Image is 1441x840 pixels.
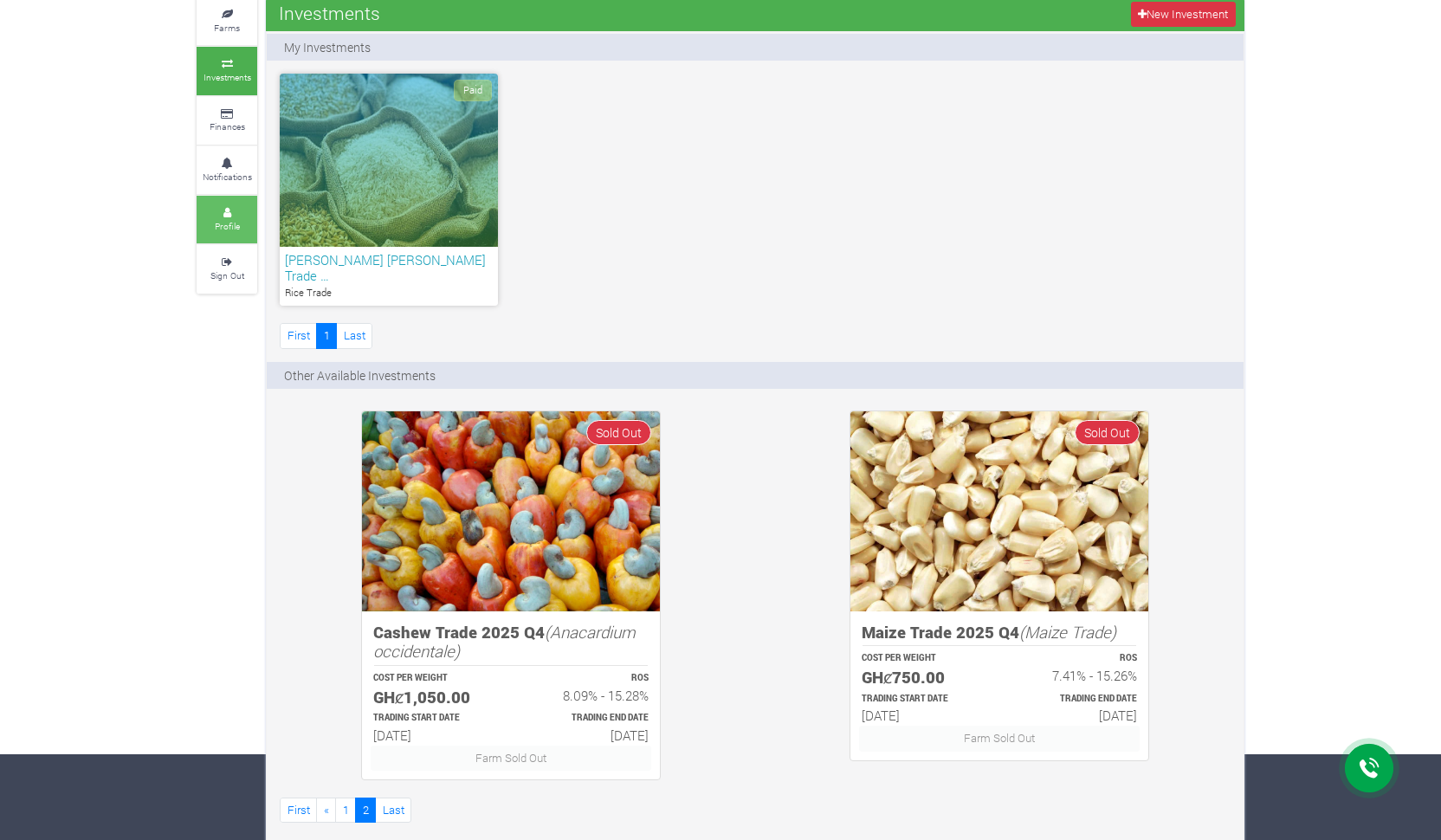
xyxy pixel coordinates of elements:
[1019,621,1116,643] i: (Maize Trade)
[1075,420,1140,445] span: Sold Out
[204,71,251,83] small: Investments
[1131,2,1236,27] a: New Investment
[197,47,257,94] a: Investments
[197,245,257,293] a: Sign Out
[284,38,371,56] p: My Investments
[280,798,1231,823] nav: Page Navigation
[862,693,984,706] p: Estimated Trading Start Date
[862,668,984,688] h5: GHȼ750.00
[527,727,649,743] h6: [DATE]
[214,22,240,34] small: Farms
[375,798,411,823] a: Last
[316,323,337,348] a: 1
[280,798,317,823] a: First
[373,688,495,708] h5: GHȼ1,050.00
[210,120,245,132] small: Finances
[197,146,257,194] a: Notifications
[203,171,252,183] small: Notifications
[355,798,376,823] a: 2
[454,80,492,101] span: Paid
[280,323,317,348] a: First
[850,411,1148,611] img: growforme image
[335,798,356,823] a: 1
[373,712,495,725] p: Estimated Trading Start Date
[373,727,495,743] h6: [DATE]
[215,220,240,232] small: Profile
[527,688,649,703] h6: 8.09% - 15.28%
[284,366,436,384] p: Other Available Investments
[586,420,651,445] span: Sold Out
[285,252,493,283] h6: [PERSON_NAME] [PERSON_NAME] Trade …
[1015,693,1137,706] p: Estimated Trading End Date
[336,323,372,348] a: Last
[362,411,660,611] img: growforme image
[324,802,329,817] span: «
[210,269,244,281] small: Sign Out
[862,652,984,665] p: COST PER WEIGHT
[527,712,649,725] p: Estimated Trading End Date
[373,672,495,685] p: COST PER WEIGHT
[280,74,498,306] a: Paid [PERSON_NAME] [PERSON_NAME] Trade … Rice Trade
[285,286,493,300] p: Rice Trade
[1015,652,1137,665] p: ROS
[197,196,257,243] a: Profile
[373,623,649,662] h5: Cashew Trade 2025 Q4
[862,708,984,723] h6: [DATE]
[527,672,649,685] p: ROS
[862,623,1137,643] h5: Maize Trade 2025 Q4
[1015,708,1137,723] h6: [DATE]
[373,621,636,662] i: (Anacardium occidentale)
[1015,668,1137,683] h6: 7.41% - 15.26%
[280,323,372,348] nav: Page Navigation
[197,97,257,145] a: Finances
